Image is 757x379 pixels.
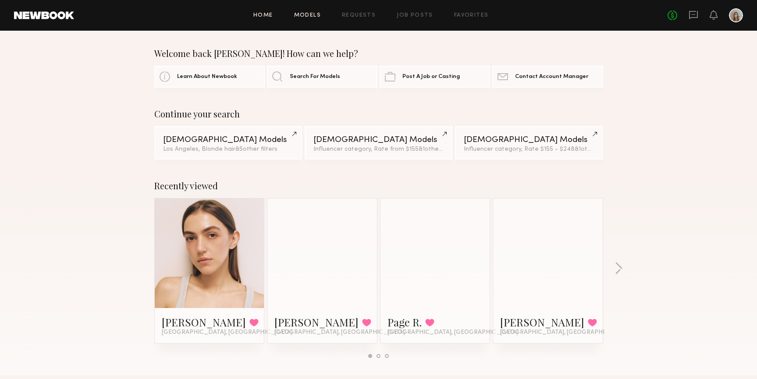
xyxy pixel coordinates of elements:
a: Job Posts [397,13,433,18]
span: Learn About Newbook [177,74,237,80]
span: Post A Job or Casting [402,74,460,80]
div: Influencer category, Rate from $155 [313,146,444,152]
a: [PERSON_NAME] [500,315,584,329]
span: [GEOGRAPHIC_DATA], [GEOGRAPHIC_DATA] [500,329,631,336]
span: & 1 other filter [575,146,612,152]
div: Continue your search [154,109,603,119]
a: Models [294,13,321,18]
span: Search For Models [290,74,340,80]
a: [PERSON_NAME] [162,315,246,329]
span: & 1 other filter [419,146,456,152]
div: [DEMOGRAPHIC_DATA] Models [163,136,293,144]
div: Los Angeles, Blonde hair [163,146,293,152]
a: Contact Account Manager [492,66,603,88]
a: [DEMOGRAPHIC_DATA] ModelsLos Angeles, Blonde hair&5other filters [154,126,302,159]
a: Post A Job or Casting [380,66,490,88]
a: [DEMOGRAPHIC_DATA] ModelsInfluencer category, Rate $155 - $248&1other filter [455,126,603,159]
div: [DEMOGRAPHIC_DATA] Models [313,136,444,144]
span: [GEOGRAPHIC_DATA], [GEOGRAPHIC_DATA] [387,329,518,336]
div: Welcome back [PERSON_NAME]! How can we help? [154,48,603,59]
span: [GEOGRAPHIC_DATA], [GEOGRAPHIC_DATA] [274,329,405,336]
a: Learn About Newbook [154,66,265,88]
a: Page R. [387,315,422,329]
a: Home [253,13,273,18]
div: Influencer category, Rate $155 - $248 [464,146,594,152]
a: Requests [342,13,376,18]
a: [DEMOGRAPHIC_DATA] ModelsInfluencer category, Rate from $155&1other filter [305,126,452,159]
span: & 5 other filter s [235,146,277,152]
a: Search For Models [267,66,377,88]
div: Recently viewed [154,181,603,191]
a: [PERSON_NAME] [274,315,359,329]
span: [GEOGRAPHIC_DATA], [GEOGRAPHIC_DATA] [162,329,292,336]
a: Favorites [454,13,489,18]
div: [DEMOGRAPHIC_DATA] Models [464,136,594,144]
span: Contact Account Manager [515,74,588,80]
